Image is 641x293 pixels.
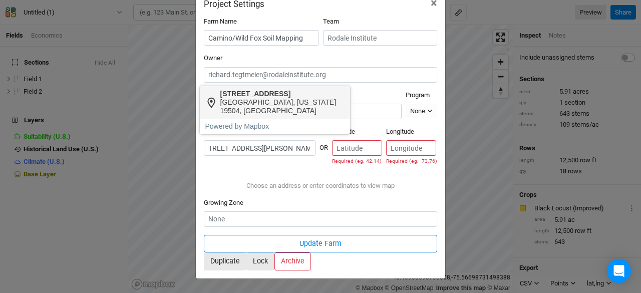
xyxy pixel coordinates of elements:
[204,30,319,46] input: Project/Farm Name
[204,173,437,198] div: Choose an address or enter coordinates to view map
[204,140,315,156] input: Address (123 James St...)
[204,211,437,227] input: None
[274,252,311,270] button: Archive
[323,17,339,26] label: Team
[204,54,222,63] label: Owner
[323,30,437,46] input: Rodale Institute
[410,106,425,116] div: None
[406,104,437,119] button: None
[205,122,269,130] a: Powered by Mapbox
[319,135,328,152] div: OR
[204,67,437,83] input: richard.tegtmeier@rodaleinstitute.org
[386,158,437,165] div: Required (eg. -73.76)
[204,252,246,270] button: Duplicate
[386,140,436,156] input: Longitude
[204,17,237,26] label: Farm Name
[204,198,243,207] label: Growing Zone
[332,140,382,156] input: Latitude
[220,98,345,115] div: [GEOGRAPHIC_DATA], [US_STATE] 19504, [GEOGRAPHIC_DATA]
[204,235,437,252] button: Update Farm
[386,127,414,136] label: Longitude
[220,90,345,98] div: [STREET_ADDRESS]
[332,158,382,165] div: Required (eg. 42.14)
[246,252,274,270] button: Lock
[607,259,631,283] div: Open Intercom Messenger
[406,91,430,100] label: Program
